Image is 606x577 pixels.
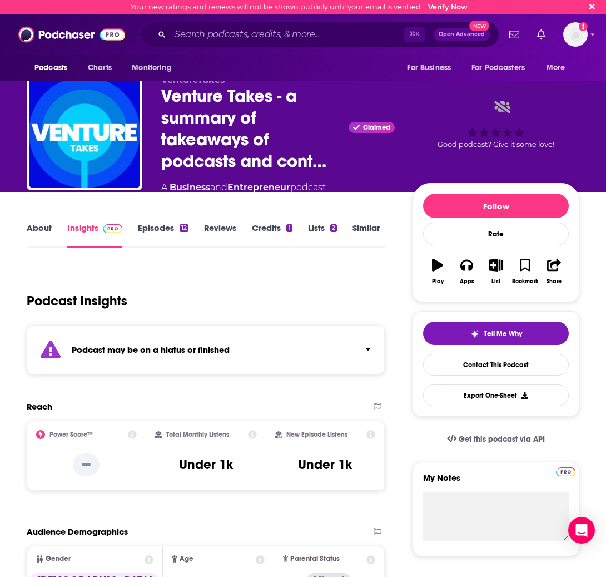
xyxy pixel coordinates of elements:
[132,60,171,76] span: Monitoring
[505,25,524,44] a: Show notifications dropdown
[27,526,128,537] h2: Audience Demographics
[547,60,565,76] span: More
[166,431,229,438] h2: Total Monthly Listens
[124,57,186,78] button: open menu
[131,3,468,11] div: Your new ratings and reviews will not be shown publicly until your email is verified.
[491,278,500,285] div: List
[140,22,499,47] div: Search podcasts, credits, & more...
[547,278,562,285] div: Share
[556,466,575,476] a: Pro website
[286,431,347,438] h2: New Episode Listens
[170,182,210,193] a: Business
[27,223,52,248] a: About
[399,57,465,78] button: open menu
[170,26,404,43] input: Search podcasts, credits, & more...
[227,182,290,193] a: Entrepreneur
[439,32,485,37] span: Open Advanced
[563,22,588,47] img: User Profile
[34,60,67,76] span: Podcasts
[29,77,140,188] img: Venture Takes - a summary of takeaways of podcasts and content in venture capital
[464,57,541,78] button: open menu
[73,453,100,476] p: --
[46,555,71,563] span: Gender
[67,223,122,248] a: InsightsPodchaser Pro
[49,431,93,438] h2: Power Score™
[298,456,352,473] h3: Under 1k
[563,22,588,47] button: Show profile menu
[18,24,125,45] img: Podchaser - Follow, Share and Rate Podcasts
[512,278,538,285] div: Bookmark
[81,57,118,78] a: Charts
[539,57,579,78] button: open menu
[423,251,452,292] button: Play
[510,251,539,292] button: Bookmark
[533,25,550,44] a: Show notifications dropdown
[470,329,479,338] img: tell me why sparkle
[210,182,227,193] span: and
[540,251,569,292] button: Share
[352,223,380,248] a: Similar
[423,384,569,406] button: Export One-Sheet
[438,140,554,149] span: Good podcast? Give it some love!
[469,21,489,31] span: New
[138,223,188,248] a: Episodes12
[286,224,292,232] div: 1
[204,223,236,248] a: Reviews
[452,251,481,292] button: Apps
[432,278,444,285] div: Play
[563,22,588,47] span: Logged in as charlottestone
[423,472,569,492] label: My Notes
[481,251,510,292] button: List
[88,60,112,76] span: Charts
[27,401,52,412] h2: Reach
[556,467,575,476] img: Podchaser Pro
[180,224,188,232] div: 12
[27,325,385,374] section: Click to expand status details
[179,456,233,473] h3: Under 1k
[413,75,579,174] div: Good podcast? Give it some love!
[459,435,545,444] span: Get this podcast via API
[471,60,525,76] span: For Podcasters
[290,555,340,563] span: Parental Status
[568,517,595,544] div: Open Intercom Messenger
[27,57,82,78] button: open menu
[161,181,326,194] div: A podcast
[363,125,390,130] span: Claimed
[404,27,425,42] span: ⌘ K
[484,329,522,338] span: Tell Me Why
[103,224,122,233] img: Podchaser Pro
[180,555,193,563] span: Age
[330,224,337,232] div: 2
[434,28,490,41] button: Open AdvancedNew
[27,293,127,309] h1: Podcast Insights
[252,223,292,248] a: Credits1
[423,322,569,345] button: tell me why sparkleTell Me Why
[438,426,554,453] a: Get this podcast via API
[423,194,569,218] button: Follow
[308,223,337,248] a: Lists2
[428,3,468,11] a: Verify Now
[423,354,569,376] a: Contact This Podcast
[460,278,474,285] div: Apps
[423,223,569,245] div: Rate
[72,344,230,355] strong: Podcast may be on a hiatus or finished
[579,22,588,31] svg: Email not verified
[407,60,451,76] span: For Business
